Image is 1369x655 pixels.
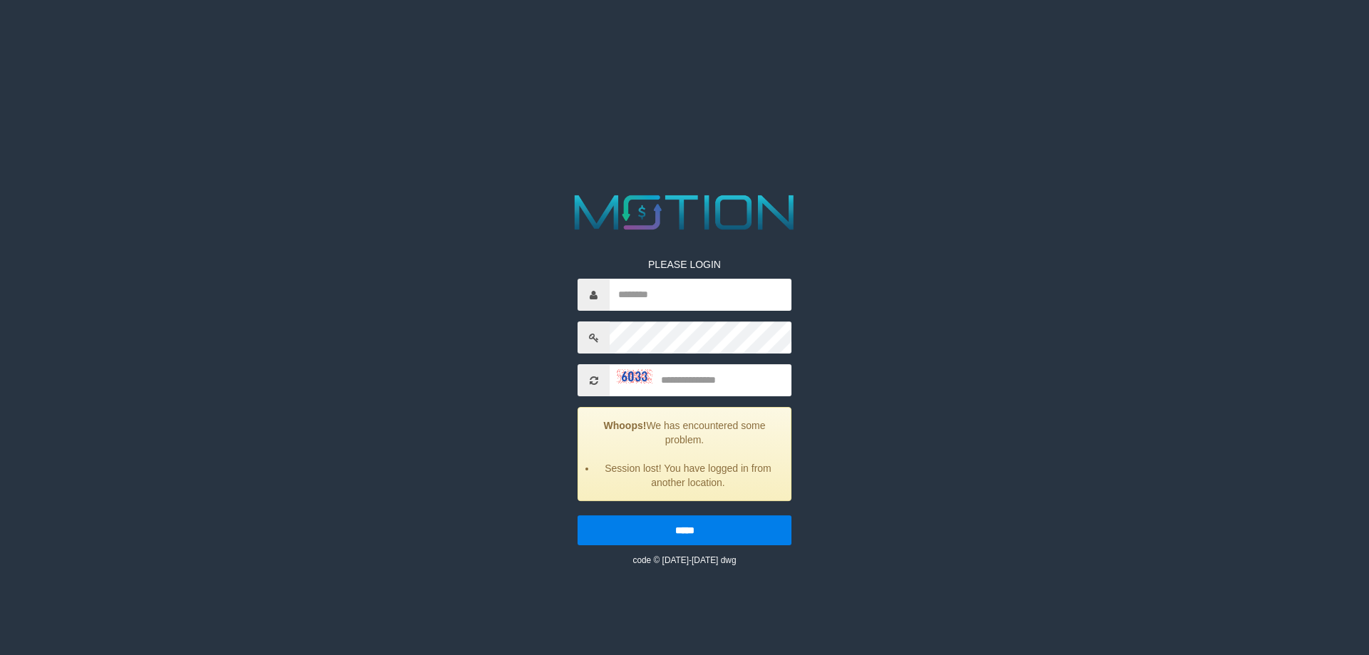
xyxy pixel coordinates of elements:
[578,257,791,272] p: PLEASE LOGIN
[604,420,647,431] strong: Whoops!
[565,189,804,236] img: MOTION_logo.png
[596,461,780,490] li: Session lost! You have logged in from another location.
[632,555,736,565] small: code © [DATE]-[DATE] dwg
[617,369,652,383] img: captcha
[578,407,791,501] div: We has encountered some problem.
